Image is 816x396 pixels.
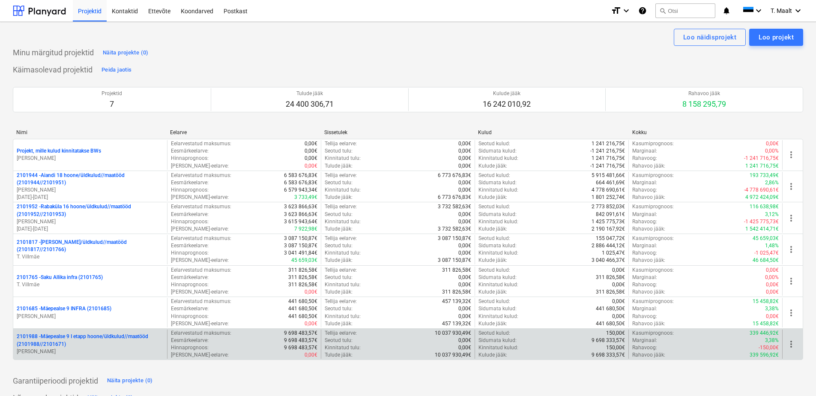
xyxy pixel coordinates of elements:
[765,211,779,218] p: 3,12%
[17,281,164,288] p: T. Villmäe
[458,179,471,186] p: 0,00€
[632,320,665,327] p: Rahavoo jääk :
[325,186,361,194] p: Kinnitatud tulu :
[632,172,674,179] p: Kasumiprognoos :
[478,249,518,257] p: Kinnitatud kulud :
[632,242,657,249] p: Marginaal :
[753,257,779,264] p: 46 684,50€
[13,65,93,75] p: Käimasolevad projektid
[325,320,353,327] p: Tulude jääk :
[435,330,471,337] p: 10 037 930,49€
[325,203,357,210] p: Tellija eelarve :
[632,147,657,155] p: Marginaal :
[632,129,779,135] div: Kokku
[596,305,625,312] p: 441 680,50€
[17,333,164,355] div: 2101988 -Mäepealse 9 I etapp hoone/üldkulud//maatööd (2101988//2101671)[PERSON_NAME]
[288,305,317,312] p: 441 680,50€
[632,155,657,162] p: Rahavoog :
[478,351,507,359] p: Kulude jääk :
[13,48,94,58] p: Minu märgitud projektid
[458,186,471,194] p: 0,00€
[284,186,317,194] p: 6 579 943,34€
[17,203,164,233] div: 2101952 -Rabaküla 16 hoone/üldkulud//maatööd (2101952//2101953)[PERSON_NAME][DATE]-[DATE]
[170,129,317,135] div: Eelarve
[478,172,510,179] p: Seotud kulud :
[753,298,779,305] p: 15 458,82€
[592,337,625,344] p: 9 698 333,57€
[682,90,726,97] p: Rahavoo jääk
[325,305,353,312] p: Seotud tulu :
[596,274,625,281] p: 311 826,58€
[171,225,229,233] p: [PERSON_NAME]-eelarve :
[655,3,715,18] button: Otsi
[590,162,625,170] p: -1 241 716,75€
[749,29,803,46] button: Loo projekt
[745,162,779,170] p: 1 241 716,75€
[325,194,353,201] p: Tulude jääk :
[478,129,625,135] div: Kulud
[602,249,625,257] p: 1 025,47€
[171,337,209,344] p: Eesmärkeelarve :
[325,337,353,344] p: Seotud tulu :
[765,337,779,344] p: 3,38%
[759,32,794,43] div: Loo projekt
[478,337,517,344] p: Sidumata kulud :
[286,99,334,109] p: 24 400 306,71
[325,267,357,274] p: Tellija eelarve :
[284,172,317,179] p: 6 583 676,83€
[753,235,779,242] p: 45 659,03€
[638,6,647,16] i: Abikeskus
[590,147,625,155] p: -1 241 216,75€
[771,7,792,14] span: T. Maalt
[786,181,796,192] span: more_vert
[325,257,353,264] p: Tulude jääk :
[674,29,746,46] button: Loo näidisprojekt
[478,288,507,296] p: Kulude jääk :
[592,140,625,147] p: 1 241 216,75€
[17,147,101,155] p: Projekt, mille kulud kinnitatakse BWs
[632,179,657,186] p: Marginaal :
[438,172,471,179] p: 6 773 676,83€
[17,225,164,233] p: [DATE] - [DATE]
[102,90,122,97] p: Projektid
[171,203,231,210] p: Eelarvestatud maksumus :
[325,351,353,359] p: Tulude jääk :
[750,330,779,337] p: 339 446,92€
[753,6,764,16] i: keyboard_arrow_down
[325,225,353,233] p: Tulude jääk :
[750,351,779,359] p: 339 596,92€
[592,218,625,225] p: 1 425 775,73€
[17,203,164,218] p: 2101952 - Rabaküla 16 hoone/üldkulud//maatööd (2101952//2101953)
[765,179,779,186] p: 2,86%
[99,63,134,77] button: Peida jaotis
[284,235,317,242] p: 3 087 150,87€
[611,6,621,16] i: format_size
[284,330,317,337] p: 9 698 483,57€
[17,155,164,162] p: [PERSON_NAME]
[325,211,353,218] p: Seotud tulu :
[171,267,231,274] p: Eelarvestatud maksumus :
[478,140,510,147] p: Seotud kulud :
[765,305,779,312] p: 3,38%
[305,147,317,155] p: 0,00€
[458,344,471,351] p: 0,00€
[478,267,510,274] p: Seotud kulud :
[750,172,779,179] p: 193 733,49€
[171,249,209,257] p: Hinnaprognoos :
[438,225,471,233] p: 3 732 582,63€
[325,344,361,351] p: Kinnitatud tulu :
[786,339,796,349] span: more_vert
[305,162,317,170] p: 0,00€
[458,211,471,218] p: 0,00€
[171,140,231,147] p: Eelarvestatud maksumus :
[325,235,357,242] p: Tellija eelarve :
[478,162,507,170] p: Kulude jääk :
[596,320,625,327] p: 441 680,50€
[458,218,471,225] p: 0,00€
[766,288,779,296] p: 0,00€
[632,344,657,351] p: Rahavoog :
[458,162,471,170] p: 0,00€
[744,186,779,194] p: -4 778 690,61€
[786,150,796,160] span: more_vert
[632,218,657,225] p: Rahavoog :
